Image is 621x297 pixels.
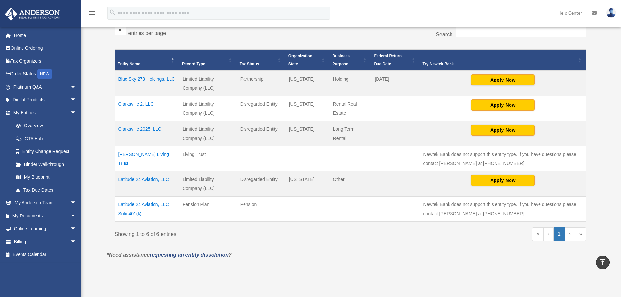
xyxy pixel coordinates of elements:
[5,197,86,210] a: My Anderson Teamarrow_drop_down
[330,96,371,121] td: Rental Real Estate
[115,50,179,71] th: Entity Name: Activate to invert sorting
[596,256,610,269] a: vertical_align_top
[330,171,371,197] td: Other
[422,60,576,68] div: Try Newtek Bank
[128,30,166,36] label: entries per page
[115,146,179,171] td: [PERSON_NAME] Living Trust
[179,71,237,96] td: Limited Liability Company (LLC)
[554,227,565,241] a: 1
[9,132,83,145] a: CTA Hub
[179,146,237,171] td: Living Trust
[5,235,86,248] a: Billingarrow_drop_down
[115,96,179,121] td: Clarksville 2, LLC
[88,11,96,17] a: menu
[179,171,237,197] td: Limited Liability Company (LLC)
[9,158,83,171] a: Binder Walkthrough
[70,235,83,248] span: arrow_drop_down
[286,171,330,197] td: [US_STATE]
[9,184,83,197] a: Tax Due Dates
[330,50,371,71] th: Business Purpose: Activate to sort
[288,54,312,66] span: Organization State
[5,209,86,222] a: My Documentsarrow_drop_down
[179,121,237,146] td: Limited Liability Company (LLC)
[182,62,205,66] span: Record Type
[286,121,330,146] td: [US_STATE]
[70,222,83,236] span: arrow_drop_down
[115,71,179,96] td: Blue Sky 273 Holdings, LLC
[179,50,237,71] th: Record Type: Activate to sort
[70,106,83,120] span: arrow_drop_down
[471,125,535,136] button: Apply Now
[70,209,83,223] span: arrow_drop_down
[70,94,83,107] span: arrow_drop_down
[286,71,330,96] td: [US_STATE]
[70,81,83,94] span: arrow_drop_down
[333,54,350,66] span: Business Purpose
[5,29,86,42] a: Home
[237,96,286,121] td: Disregarded Entity
[237,171,286,197] td: Disregarded Entity
[9,145,83,158] a: Entity Change Request
[5,248,86,261] a: Events Calendar
[237,71,286,96] td: Partnership
[37,69,52,79] div: NEW
[471,175,535,186] button: Apply Now
[3,8,62,21] img: Anderson Advisors Platinum Portal
[286,50,330,71] th: Organization State: Activate to sort
[330,121,371,146] td: Long Term Rental
[543,227,554,241] a: Previous
[115,227,346,239] div: Showing 1 to 6 of 6 entries
[420,197,586,222] td: Newtek Bank does not support this entity type. If you have questions please contact [PERSON_NAME]...
[565,227,575,241] a: Next
[118,62,140,66] span: Entity Name
[240,62,259,66] span: Tax Status
[374,54,402,66] span: Federal Return Due Date
[420,146,586,171] td: Newtek Bank does not support this entity type. If you have questions please contact [PERSON_NAME]...
[179,197,237,222] td: Pension Plan
[5,222,86,235] a: Online Learningarrow_drop_down
[330,71,371,96] td: Holding
[237,50,286,71] th: Tax Status: Activate to sort
[5,106,83,119] a: My Entitiesarrow_drop_down
[237,197,286,222] td: Pension
[575,227,586,241] a: Last
[606,8,616,18] img: User Pic
[5,67,86,81] a: Order StatusNEW
[107,252,232,258] em: *Need assistance ?
[5,81,86,94] a: Platinum Q&Aarrow_drop_down
[115,197,179,222] td: Latitude 24 Aviation, LLC Solo 401(k)
[420,50,586,71] th: Try Newtek Bank : Activate to sort
[471,99,535,111] button: Apply Now
[5,54,86,67] a: Tax Organizers
[371,71,420,96] td: [DATE]
[70,197,83,210] span: arrow_drop_down
[179,96,237,121] td: Limited Liability Company (LLC)
[599,258,607,266] i: vertical_align_top
[436,32,454,37] label: Search:
[471,74,535,85] button: Apply Now
[115,121,179,146] td: Clarksville 2025, LLC
[9,171,83,184] a: My Blueprint
[5,42,86,55] a: Online Ordering
[286,96,330,121] td: [US_STATE]
[109,9,116,16] i: search
[115,171,179,197] td: Latitude 24 Aviation, LLC
[88,9,96,17] i: menu
[532,227,543,241] a: First
[237,121,286,146] td: Disregarded Entity
[150,252,229,258] a: requesting an entity dissolution
[5,94,86,107] a: Digital Productsarrow_drop_down
[371,50,420,71] th: Federal Return Due Date: Activate to sort
[9,119,80,132] a: Overview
